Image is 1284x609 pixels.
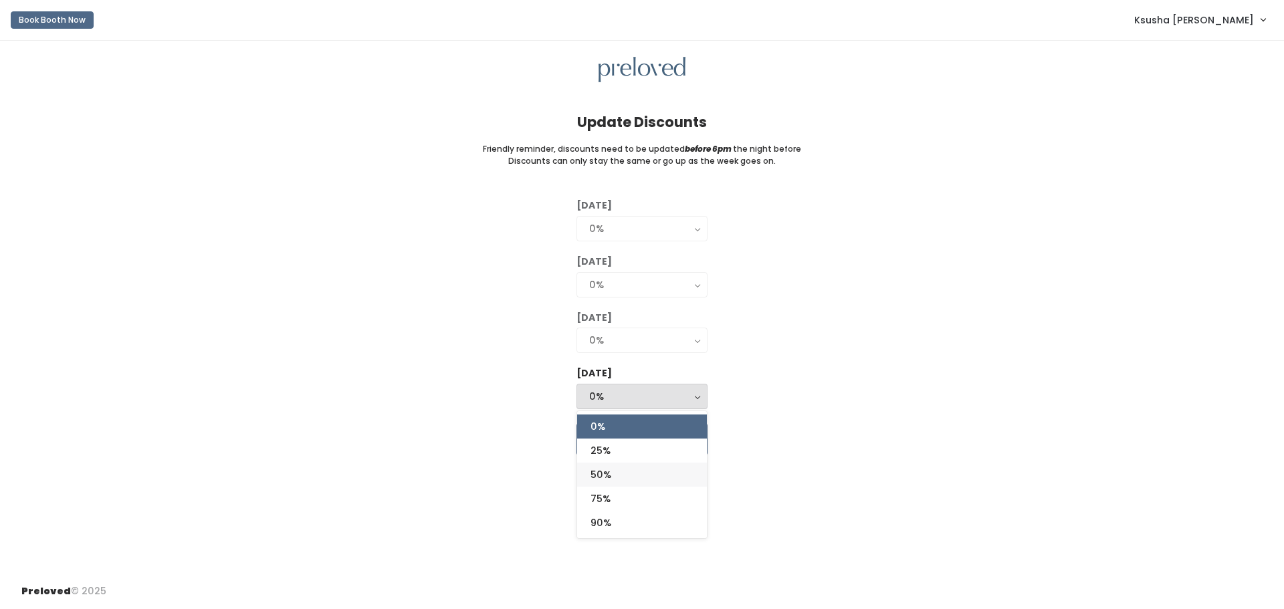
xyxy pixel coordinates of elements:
[591,467,611,482] span: 50%
[1121,5,1279,34] a: Ksusha [PERSON_NAME]
[589,221,695,236] div: 0%
[576,216,708,241] button: 0%
[589,333,695,348] div: 0%
[11,11,94,29] button: Book Booth Now
[1134,13,1254,27] span: Ksusha [PERSON_NAME]
[589,389,695,404] div: 0%
[576,366,612,380] label: [DATE]
[576,311,612,325] label: [DATE]
[576,384,708,409] button: 0%
[577,114,707,130] h4: Update Discounts
[685,143,732,154] i: before 6pm
[576,255,612,269] label: [DATE]
[576,199,612,213] label: [DATE]
[591,419,605,434] span: 0%
[11,5,94,35] a: Book Booth Now
[508,155,776,167] small: Discounts can only stay the same or go up as the week goes on.
[599,57,685,83] img: preloved logo
[576,328,708,353] button: 0%
[21,584,71,598] span: Preloved
[589,277,695,292] div: 0%
[21,574,106,598] div: © 2025
[576,272,708,297] button: 0%
[591,491,611,506] span: 75%
[483,143,801,155] small: Friendly reminder, discounts need to be updated the night before
[591,515,611,530] span: 90%
[591,443,611,458] span: 25%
